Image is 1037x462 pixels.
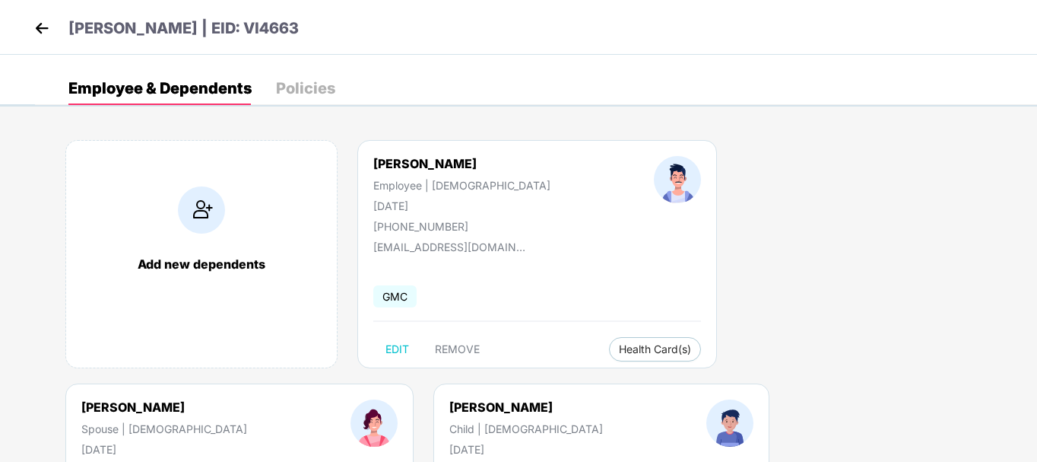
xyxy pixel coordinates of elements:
div: Employee | [DEMOGRAPHIC_DATA] [373,179,550,192]
img: addIcon [178,186,225,234]
div: [DATE] [373,199,550,212]
img: profileImage [350,400,398,447]
span: GMC [373,285,417,307]
div: Policies [276,81,335,96]
img: back [30,17,53,40]
div: Spouse | [DEMOGRAPHIC_DATA] [81,422,247,435]
img: profileImage [654,156,701,203]
div: [DATE] [81,443,247,456]
p: [PERSON_NAME] | EID: VI4663 [68,17,299,40]
button: EDIT [373,337,421,362]
button: REMOVE [423,337,492,362]
div: [PHONE_NUMBER] [373,220,550,233]
div: [PERSON_NAME] [373,156,550,171]
div: [EMAIL_ADDRESS][DOMAIN_NAME] [373,241,525,253]
span: REMOVE [435,343,480,355]
span: Health Card(s) [619,346,691,353]
div: [PERSON_NAME] [449,400,603,415]
div: Employee & Dependents [68,81,252,96]
img: profileImage [706,400,753,447]
span: EDIT [385,343,409,355]
div: Add new dependents [81,256,322,272]
div: Child | [DEMOGRAPHIC_DATA] [449,422,603,435]
div: [DATE] [449,443,603,456]
div: [PERSON_NAME] [81,400,247,415]
button: Health Card(s) [609,337,701,362]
